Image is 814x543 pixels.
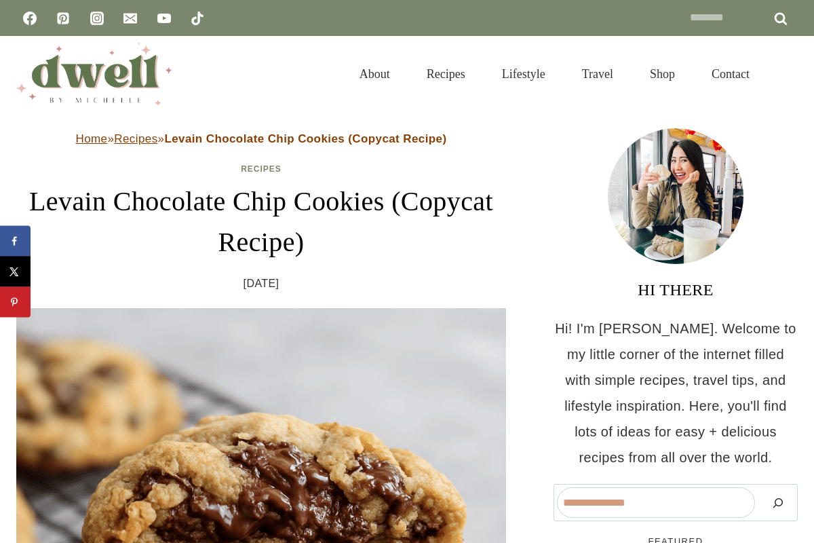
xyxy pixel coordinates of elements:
[83,5,111,32] a: Instagram
[151,5,178,32] a: YouTube
[184,5,211,32] a: TikTok
[341,50,408,98] a: About
[164,132,446,145] strong: Levain Chocolate Chip Cookies (Copycat Recipe)
[762,487,794,518] button: Search
[554,316,798,470] p: Hi! I'm [PERSON_NAME]. Welcome to my little corner of the internet filled with simple recipes, tr...
[554,278,798,302] h3: HI THERE
[114,132,157,145] a: Recipes
[564,50,632,98] a: Travel
[16,43,172,105] img: DWELL by michelle
[50,5,77,32] a: Pinterest
[76,132,108,145] a: Home
[16,181,506,263] h1: Levain Chocolate Chip Cookies (Copycat Recipe)
[632,50,693,98] a: Shop
[693,50,768,98] a: Contact
[16,5,43,32] a: Facebook
[76,132,447,145] span: » »
[244,274,279,294] time: [DATE]
[341,50,768,98] nav: Primary Navigation
[775,62,798,86] button: View Search Form
[408,50,484,98] a: Recipes
[484,50,564,98] a: Lifestyle
[117,5,144,32] a: Email
[241,164,282,174] a: Recipes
